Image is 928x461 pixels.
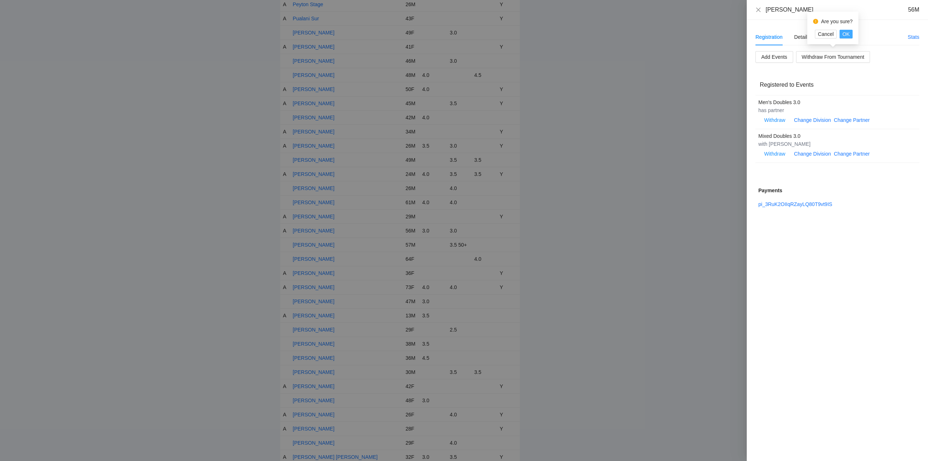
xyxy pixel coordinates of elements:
div: with [PERSON_NAME] [758,140,909,148]
button: Add Events [755,51,793,63]
div: Men's Doubles 3.0 [758,98,909,106]
button: Withdraw [758,148,791,160]
span: Cancel [818,30,834,38]
div: Registered to Events [760,74,915,95]
a: pi_3RuK2OIIqRZayLQ80T9vt9IS [758,201,832,207]
a: Stats [908,34,919,40]
div: 56M [908,6,919,14]
span: Withdraw [764,150,785,158]
button: OK [840,30,853,38]
a: Change Partner [834,151,870,157]
div: Registration [755,33,783,41]
span: Add Events [761,53,787,61]
div: [PERSON_NAME] [766,6,813,14]
button: Close [755,7,761,13]
a: Change Partner [834,117,870,123]
span: exclamation-circle [813,19,818,24]
button: Withdraw [758,114,791,126]
span: close [755,7,761,13]
span: Withdraw [764,116,785,124]
a: Change Division [794,117,831,123]
span: OK [842,30,850,38]
a: Change Division [794,151,831,157]
span: Withdraw From Tournament [802,53,864,61]
button: Cancel [815,30,837,38]
div: has partner [758,106,909,114]
button: Withdraw From Tournament [796,51,870,63]
div: Details [794,33,810,41]
div: Are you sure? [821,17,853,25]
div: Mixed Doubles 3.0 [758,132,909,140]
div: Payments [758,186,916,194]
